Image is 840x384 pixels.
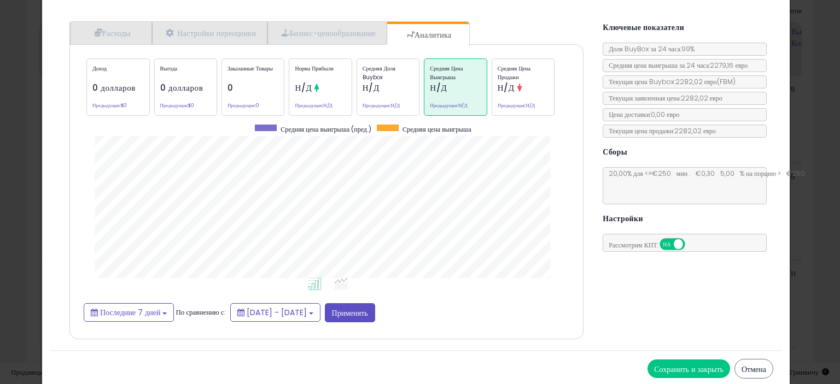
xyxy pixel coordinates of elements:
[363,102,391,109] font: Предыдущая:
[430,102,458,109] font: Предыдущая:
[430,82,447,93] font: Н/Д
[681,44,695,54] font: 99%
[188,102,194,109] font: $0
[295,64,334,73] font: Норма прибыли
[676,169,690,178] font: мин .
[603,146,627,157] font: Сборы
[92,64,107,73] font: Доход
[391,102,400,109] font: Н/Д
[92,102,121,109] font: Предыдущая:
[160,82,203,93] font: 0 долларов
[627,169,652,178] font: % для <=
[603,22,684,33] font: Ключевые показатели
[289,28,376,39] font: Бизнес-ценообразование
[92,82,136,93] font: 0 долларов
[256,102,259,109] font: 0
[227,64,273,73] font: Заказанные товары
[674,126,716,135] font: 2282,02 евро
[363,64,395,81] font: Средняя доля Buybox
[609,44,681,54] font: Доля BuyBox за 24 часа:
[415,29,451,40] font: Аналитика
[733,77,736,86] font: )
[609,110,651,119] font: Цена доставки:
[526,102,535,109] font: Н/Д
[609,93,681,103] font: Текущая заявленная цена:
[176,307,225,317] font: По сравнению с:
[603,213,643,224] font: Настройки
[295,102,323,109] font: Предыдущая:
[363,82,380,93] font: Н/Д
[786,169,805,178] font: €250
[100,307,160,318] font: Последние 7 дней
[102,28,131,39] font: Расходы
[402,125,471,134] font: Средняя цена выигрыша
[160,102,189,109] font: Предыдущая:
[609,61,710,70] font: Средняя цена выигрыша за 24 часа:
[121,102,127,109] font: $0
[498,82,515,93] font: Н/Д
[663,240,670,248] font: НА
[281,125,371,134] font: Средняя цена выигрыша (пред.)
[717,77,720,86] font: (
[740,169,781,178] font: % на порцию >
[696,169,715,178] font: €0,30
[609,126,674,135] font: Текущая цена продажи:
[498,64,530,81] font: Средняя цена продажи
[227,82,234,93] font: 0
[177,28,256,39] font: Настройки переоценки
[430,64,463,81] font: Средняя цена выигрыша
[458,102,468,109] font: Н/Д
[609,240,658,250] font: Рассмотрим КПТ:
[652,169,671,178] font: €250
[332,308,368,318] font: Применять
[160,64,177,73] font: Выгода
[651,110,679,119] font: 0,00 евро
[498,102,526,109] font: Предыдущая:
[227,102,256,109] font: Предыдущие:
[323,102,332,109] font: Н/Д
[247,307,307,318] font: [DATE] - [DATE]
[609,77,675,86] font: Текущая цена Buybox:
[681,93,722,103] font: 2282,02 евро
[720,77,733,86] font: FBM
[295,82,312,93] font: Н/Д
[742,364,766,375] font: Отмена
[675,77,717,86] font: 2282,02 евро
[609,169,627,178] font: 20,00
[720,169,734,178] font: 5,00
[654,364,724,375] font: Сохранить и закрыть
[710,61,748,70] font: 2279,16 евро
